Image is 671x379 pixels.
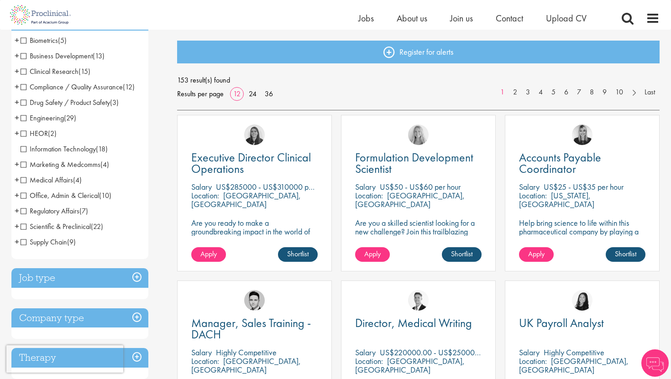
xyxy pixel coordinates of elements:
a: Jobs [358,12,374,24]
span: + [15,235,19,249]
p: Highly Competitive [216,347,277,358]
a: Join us [450,12,473,24]
p: Highly Competitive [544,347,604,358]
span: (13) [93,51,105,61]
span: (22) [91,222,103,231]
span: (9) [67,237,76,247]
p: US$220000.00 - US$250000.00 per annum + Highly Competitive Salary [380,347,616,358]
a: Accounts Payable Coordinator [519,152,645,175]
a: Register for alerts [177,41,660,63]
span: Location: [355,190,383,201]
img: Chatbot [641,349,669,377]
a: 5 [547,87,560,98]
span: Executive Director Clinical Operations [191,150,311,177]
span: (2) [48,129,57,138]
p: [US_STATE], [GEOGRAPHIC_DATA] [519,190,594,209]
span: Information Technology [21,144,96,154]
p: US$50 - US$60 per hour [380,182,461,192]
span: Manager, Sales Training - DACH [191,315,311,342]
span: (7) [79,206,88,216]
span: Apply [364,249,381,259]
span: Regulatory Affairs [21,206,88,216]
span: Scientific & Preclinical [21,222,91,231]
a: Connor Lynes [244,290,265,311]
img: Numhom Sudsok [572,290,592,311]
p: US$285000 - US$310000 per annum [216,182,337,192]
span: Marketing & Medcomms [21,160,100,169]
a: 36 [262,89,276,99]
span: + [15,188,19,202]
span: (3) [110,98,119,107]
div: Job type [11,268,148,288]
a: Janelle Jones [572,125,592,145]
a: Upload CV [546,12,587,24]
span: (10) [99,191,111,200]
span: Business Development [21,51,93,61]
a: 9 [598,87,611,98]
a: Apply [355,247,390,262]
a: 24 [246,89,260,99]
span: + [15,173,19,187]
p: Are you ready to make a groundbreaking impact in the world of biotechnology? Join a growing compa... [191,218,318,262]
span: Contact [496,12,523,24]
p: Help bring science to life within this pharmaceutical company by playing a key role in their fina... [519,218,645,244]
a: Apply [191,247,226,262]
span: Results per page [177,87,224,101]
span: Location: [191,356,219,366]
span: Office, Admin & Clerical [21,191,99,200]
span: Scientific & Preclinical [21,222,103,231]
span: Business Development [21,51,105,61]
iframe: reCAPTCHA [6,345,123,373]
span: + [15,219,19,233]
a: Formulation Development Scientist [355,152,482,175]
a: Shortlist [442,247,482,262]
span: Location: [519,356,547,366]
span: Salary [191,347,212,358]
span: Engineering [21,113,76,123]
span: 153 result(s) found [177,73,660,87]
span: Office, Admin & Clerical [21,191,111,200]
a: 2 [508,87,522,98]
a: 10 [611,87,628,98]
a: George Watson [408,290,429,311]
span: + [15,64,19,78]
span: Medical Affairs [21,175,82,185]
span: + [15,204,19,218]
p: [GEOGRAPHIC_DATA], [GEOGRAPHIC_DATA] [191,190,301,209]
a: About us [397,12,427,24]
img: Ciara Noble [244,125,265,145]
span: + [15,33,19,47]
a: 6 [560,87,573,98]
span: (18) [96,144,108,154]
h3: Company type [11,308,148,328]
span: (12) [123,82,135,92]
span: (4) [73,175,82,185]
p: [GEOGRAPHIC_DATA], [GEOGRAPHIC_DATA] [355,190,465,209]
a: Shortlist [278,247,318,262]
p: [GEOGRAPHIC_DATA], [GEOGRAPHIC_DATA] [355,356,465,375]
span: Location: [191,190,219,201]
p: US$25 - US$35 per hour [544,182,624,192]
span: Salary [519,347,540,358]
span: Regulatory Affairs [21,206,79,216]
img: Shannon Briggs [408,125,429,145]
span: Marketing & Medcomms [21,160,109,169]
span: Biometrics [21,36,58,45]
span: (29) [64,113,76,123]
span: Accounts Payable Coordinator [519,150,601,177]
span: Formulation Development Scientist [355,150,473,177]
a: 1 [496,87,509,98]
span: Engineering [21,113,64,123]
span: + [15,80,19,93]
span: Clinical Research [21,67,90,76]
span: HEOR [21,129,48,138]
span: HEOR [21,129,57,138]
span: Medical Affairs [21,175,73,185]
span: + [15,95,19,109]
span: + [15,126,19,140]
span: Salary [355,182,376,192]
